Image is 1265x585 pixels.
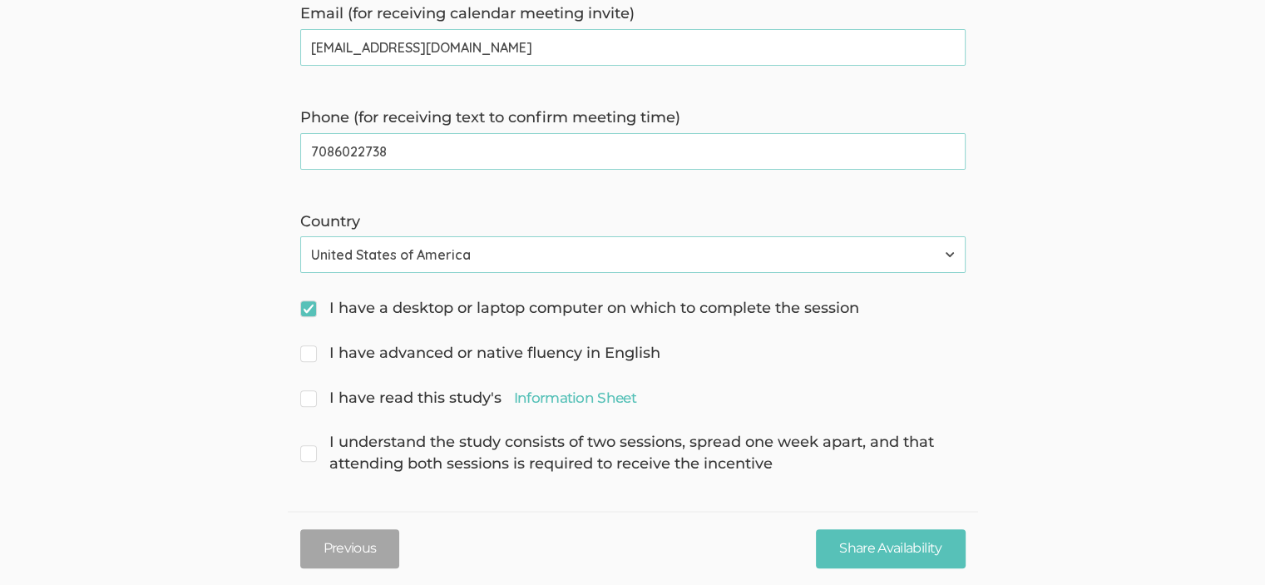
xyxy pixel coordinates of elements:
[300,529,400,568] button: Previous
[300,211,966,233] label: Country
[300,343,660,364] span: I have advanced or native fluency in English
[300,107,966,129] label: Phone (for receiving text to confirm meeting time)
[300,298,859,320] span: I have a desktop or laptop computer on which to complete the session
[514,388,636,408] a: Information Sheet
[300,388,636,409] span: I have read this study's
[816,529,965,568] input: Share Availability
[300,432,966,474] span: I understand the study consists of two sessions, spread one week apart, and that attending both s...
[300,3,966,25] label: Email (for receiving calendar meeting invite)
